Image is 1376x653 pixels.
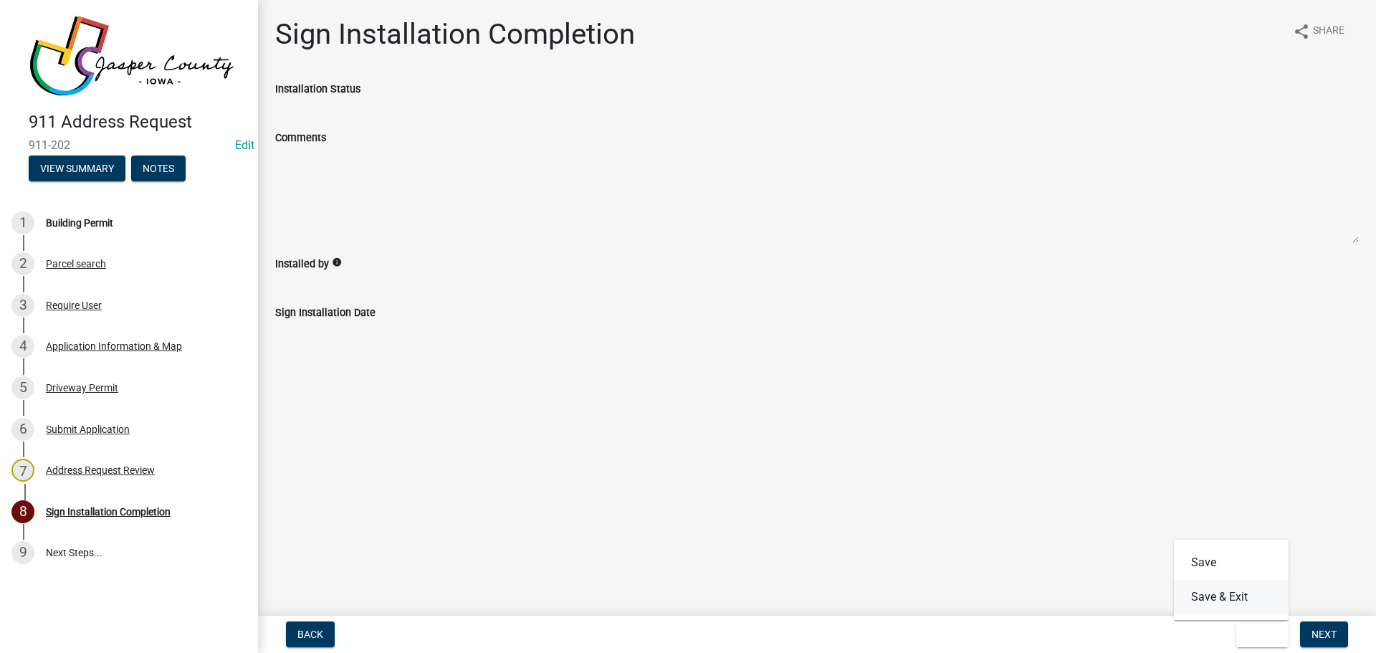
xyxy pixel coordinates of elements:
[46,465,155,475] div: Address Request Review
[46,383,118,393] div: Driveway Permit
[235,138,254,152] a: Edit
[275,85,360,95] label: Installation Status
[29,163,125,175] wm-modal-confirm: Summary
[1174,540,1289,620] div: Exit
[1311,629,1337,640] span: Next
[46,507,171,517] div: Sign Installation Completion
[46,259,106,269] div: Parcel search
[1174,545,1289,580] button: Save
[1248,629,1268,640] span: Exit
[29,156,125,181] button: View Summary
[11,376,34,399] div: 5
[11,418,34,441] div: 6
[1236,621,1289,647] button: Exit
[29,112,247,133] h4: 911 Address Request
[11,541,34,564] div: 9
[275,133,326,143] label: Comments
[11,459,34,482] div: 7
[275,17,635,52] h1: Sign Installation Completion
[11,211,34,234] div: 1
[131,156,186,181] button: Notes
[11,252,34,275] div: 2
[1313,23,1344,40] span: Share
[1281,17,1356,45] button: shareShare
[1293,23,1310,40] i: share
[29,138,229,152] span: 911-202
[29,15,235,97] img: Jasper County, Iowa
[131,163,186,175] wm-modal-confirm: Notes
[46,341,182,351] div: Application Information & Map
[297,629,323,640] span: Back
[1174,580,1289,614] button: Save & Exit
[46,424,130,434] div: Submit Application
[46,218,113,228] div: Building Permit
[11,335,34,358] div: 4
[235,138,254,152] wm-modal-confirm: Edit Application Number
[1300,621,1348,647] button: Next
[275,308,376,318] label: Sign Installation Date
[332,257,342,267] i: info
[46,300,102,310] div: Require User
[11,500,34,523] div: 8
[11,294,34,317] div: 3
[275,259,329,270] label: Installed by
[286,621,335,647] button: Back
